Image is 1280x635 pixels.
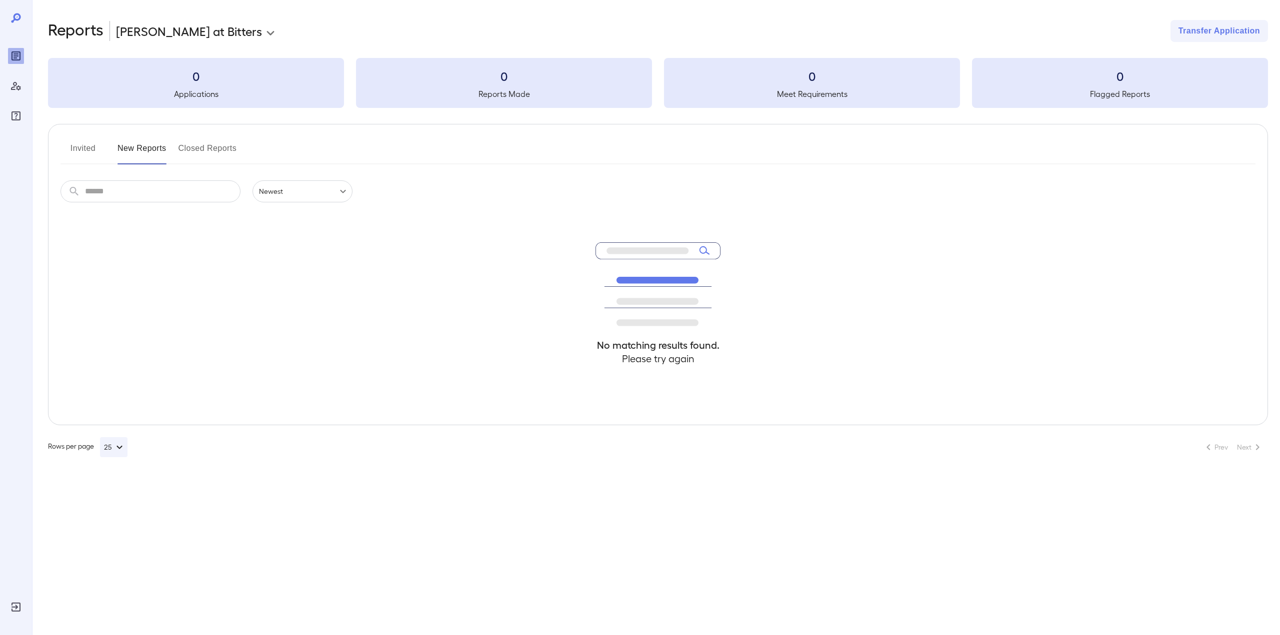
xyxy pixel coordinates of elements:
[100,437,127,457] button: 25
[356,88,652,100] h5: Reports Made
[48,20,103,42] h2: Reports
[48,58,1268,108] summary: 0Applications0Reports Made0Meet Requirements0Flagged Reports
[117,140,166,164] button: New Reports
[48,68,344,84] h3: 0
[60,140,105,164] button: Invited
[664,68,960,84] h3: 0
[1170,20,1268,42] button: Transfer Application
[48,437,127,457] div: Rows per page
[8,78,24,94] div: Manage Users
[8,48,24,64] div: Reports
[48,88,344,100] h5: Applications
[8,599,24,615] div: Log Out
[252,180,352,202] div: Newest
[972,68,1268,84] h3: 0
[664,88,960,100] h5: Meet Requirements
[595,352,720,365] h4: Please try again
[595,338,720,352] h4: No matching results found.
[972,88,1268,100] h5: Flagged Reports
[116,23,262,39] p: [PERSON_NAME] at Bitters
[1198,439,1268,455] nav: pagination navigation
[178,140,237,164] button: Closed Reports
[356,68,652,84] h3: 0
[8,108,24,124] div: FAQ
